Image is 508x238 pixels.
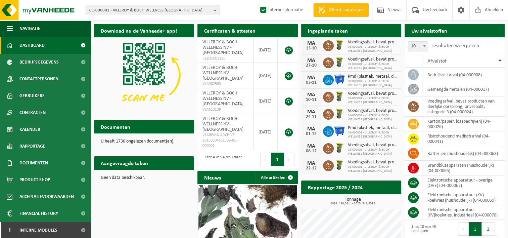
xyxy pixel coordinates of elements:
span: 10 [408,41,428,51]
span: Afvalstof [427,58,447,64]
td: elektronische apparatuur (KV) koelvries (huishoudelijk) (04-000069) [422,190,505,205]
span: 01-000001 - VILLEROY & BOCH WELLNESS [GEOGRAPHIC_DATA] [348,96,398,105]
span: VILLEROY & BOCH WELLNESS NV - [GEOGRAPHIC_DATA] [202,116,243,132]
div: 27-10 [305,63,318,68]
td: karton/papier, los (bedrijven) (04-000026) [422,117,505,131]
img: WB-0060-HPE-GN-50 [334,91,345,102]
td: [DATE] [253,114,278,150]
a: Offerte aanvragen [313,3,369,17]
button: Previous [260,153,271,166]
h2: Documenten [94,120,137,133]
h2: Download nu de Vanheede+ app! [94,24,184,37]
img: WB-0060-HPE-GN-50 [334,108,345,119]
div: 10-11 [305,97,318,102]
span: Financial History [19,205,58,222]
h2: Aangevraagde taken [94,156,155,169]
div: MA [305,144,318,149]
span: VILLEROY & BOCH WELLNESS NV - [GEOGRAPHIC_DATA] [202,40,243,55]
span: Pmd (plastiek, metaal, drankkartons) (bedrijven) [348,125,398,131]
span: Dashboard [19,37,45,54]
td: batterijen (huishoudelijk) (04-000063) [422,146,505,161]
span: Voedingsafval, bevat producten van dierlijke oorsprong, onverpakt, categorie 3 [348,40,398,45]
td: risicohoudend medisch afval (04-000041) [422,131,505,146]
div: 08-12 [305,149,318,154]
span: Offerte aanvragen [327,7,365,13]
span: Bedrijfsgegevens [19,54,59,71]
span: 2024: 486,021 t - 2025: 347,859 t [305,202,401,205]
td: [DATE] [253,63,278,88]
span: VLAREMA-ARCHIVE-20130604161509-01-000001 [202,132,248,149]
td: elektronische apparatuur (KV)koelvries, industrieel (04-000070) [422,205,505,220]
h2: Rapportage 2025 / 2024 [301,181,369,194]
span: Voedingsafval, bevat producten van dierlijke oorsprong, onverpakt, categorie 3 [348,91,398,96]
td: [DATE] [253,88,278,114]
p: U heeft 1730 ongelezen document(en). [101,139,187,144]
td: brandblusapparaten (huishoudelijk) (04-000065) [422,161,505,175]
img: WB-0060-HPE-GN-50 [334,39,345,51]
span: Documenten [19,155,48,171]
td: elektronische apparatuur - overige (OVE) (04-000067) [422,175,505,190]
button: Next [284,153,294,166]
img: WB-1100-HPE-BE-01 [334,125,345,136]
span: 01-000001 - VILLEROY & BOCH WELLNESS [GEOGRAPHIC_DATA] [348,148,398,156]
span: Voedingsafval, bevat producten van dierlijke oorsprong, onverpakt, categorie 3 [348,57,398,62]
button: 1 [271,153,284,166]
h3: Tonnage [305,197,401,205]
span: 01-000001 - VILLEROY & BOCH WELLNESS [GEOGRAPHIC_DATA] [89,5,211,15]
button: Previous [458,222,469,236]
label: resultaten weergeven [431,43,479,48]
span: 01-000001 - VILLEROY & BOCH WELLNESS [GEOGRAPHIC_DATA] [348,131,398,139]
span: Rapportage [19,138,45,155]
span: VLA902589 [202,81,248,87]
span: 01-000001 - VILLEROY & BOCH WELLNESS [GEOGRAPHIC_DATA] [348,114,398,122]
button: 2 [482,222,495,236]
span: 01-000001 - VILLEROY & BOCH WELLNESS [GEOGRAPHIC_DATA] [348,165,398,173]
h2: Ingeplande taken [301,24,355,37]
div: MA [305,58,318,63]
td: bedrijfsrestafval (04-000008) [422,68,505,82]
span: VLA613139 [202,107,248,112]
span: RED25003225 [202,56,248,61]
div: MA [305,92,318,97]
h2: Certificaten & attesten [197,24,262,37]
td: gemengde metalen (04-000017) [422,82,505,96]
span: 10 [408,42,428,51]
button: 1 [469,222,482,236]
div: MA [305,75,318,80]
span: Pmd (plastiek, metaal, drankkartons) (bedrijven) [348,74,398,79]
img: WB-1100-HPE-BE-01 [334,74,345,85]
span: 01-000001 - VILLEROY & BOCH WELLNESS [GEOGRAPHIC_DATA] [348,62,398,70]
span: Contracten [19,104,46,121]
h2: Nieuws [197,171,228,184]
h2: Uw afvalstoffen [405,24,454,37]
p: Geen data beschikbaar. [101,175,187,180]
div: 22-12 [305,166,318,171]
label: Interne informatie [259,5,303,15]
span: Gebruikers [19,87,45,104]
div: MA [305,161,318,166]
img: Download de VHEPlus App [94,37,194,113]
span: Contactpersonen [19,71,58,87]
div: 13-10 [305,46,318,51]
button: 01-000001 - VILLEROY & BOCH WELLNESS [GEOGRAPHIC_DATA] [86,5,220,15]
span: VILLEROY & BOCH WELLNESS NV - [GEOGRAPHIC_DATA] [202,65,243,81]
div: MA [305,41,318,46]
div: 1 tot 4 van 4 resultaten [201,152,242,167]
td: voedingsafval, bevat producten van dierlijke oorsprong, onverpakt, categorie 3 (04-000024) [422,96,505,117]
span: Voedingsafval, bevat producten van dierlijke oorsprong, onverpakt, categorie 3 [348,143,398,148]
span: Acceptatievoorwaarden [19,188,74,205]
a: Alle artikelen [256,171,297,184]
span: 01-000001 - VILLEROY & BOCH WELLNESS [GEOGRAPHIC_DATA] [348,79,398,87]
td: [DATE] [253,37,278,63]
span: Product Shop [19,171,50,188]
img: WB-0060-HPE-GN-50 [334,142,345,154]
div: 03-11 [305,80,318,85]
span: Voedingsafval, bevat producten van dierlijke oorsprong, onverpakt, categorie 3 [348,108,398,114]
img: WB-0060-HPE-GN-50 [334,56,345,68]
div: 01-12 [305,132,318,136]
div: MA [305,109,318,115]
img: WB-0060-HPE-GN-50 [334,159,345,171]
span: 01-000001 - VILLEROY & BOCH WELLNESS [GEOGRAPHIC_DATA] [348,45,398,53]
span: VILLEROY & BOCH WELLNESS NV - [GEOGRAPHIC_DATA] [202,91,243,107]
a: Bekijk rapportage [351,194,401,207]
